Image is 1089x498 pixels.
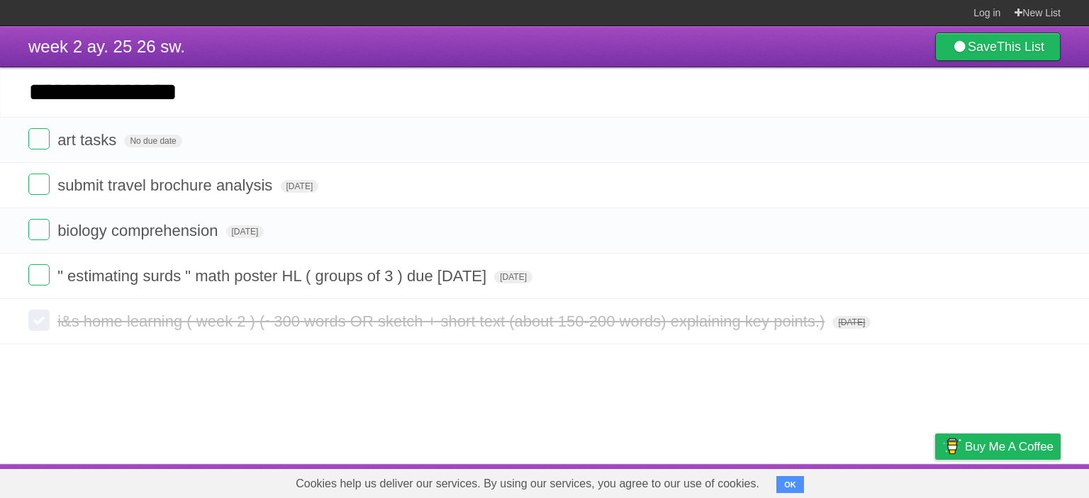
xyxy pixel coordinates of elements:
[28,174,50,195] label: Done
[869,468,900,494] a: Terms
[935,434,1061,460] a: Buy me a coffee
[494,271,532,283] span: [DATE]
[28,37,185,56] span: week 2 ay. 25 26 sw.
[57,222,221,239] span: biology comprehension
[971,468,1061,494] a: Suggest a feature
[57,131,120,149] span: art tasks
[57,312,828,330] span: i&s home learning ( week 2 ) (~300 words OR sketch + short text (about 150-200 words) explaining ...
[281,470,774,498] span: Cookies help us deliver our services. By using our services, you agree to our use of cookies.
[28,310,50,331] label: Done
[57,176,276,194] span: submit travel brochure analysis
[281,180,319,193] span: [DATE]
[776,476,804,493] button: OK
[124,135,181,147] span: No due date
[793,468,851,494] a: Developers
[917,468,954,494] a: Privacy
[997,40,1044,54] b: This List
[832,316,871,329] span: [DATE]
[28,264,50,285] label: Done
[28,128,50,149] label: Done
[965,434,1054,459] span: Buy me a coffee
[57,267,490,285] span: " estimating surds " math poster HL ( groups of 3 ) due [DATE]
[935,33,1061,61] a: SaveThis List
[28,219,50,240] label: Done
[747,468,776,494] a: About
[226,225,264,238] span: [DATE]
[942,434,961,458] img: Buy me a coffee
